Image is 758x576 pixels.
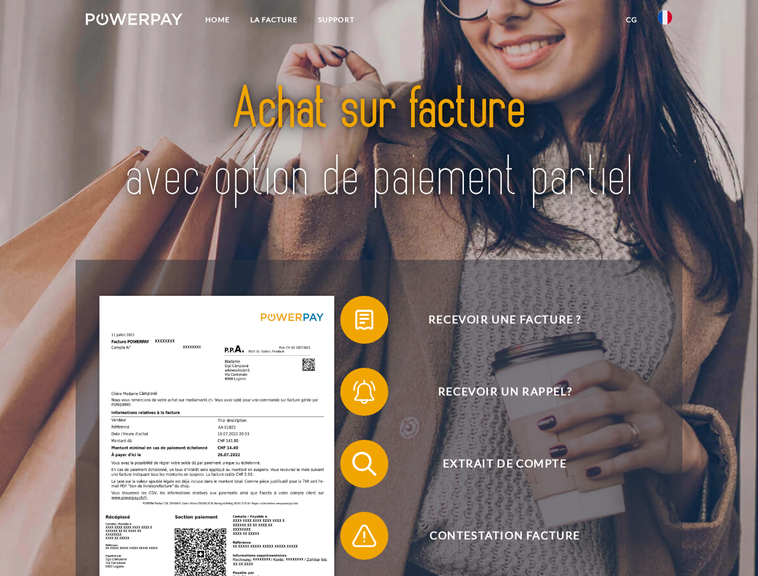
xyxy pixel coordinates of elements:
[349,521,379,551] img: qb_warning.svg
[340,440,652,488] button: Extrait de compte
[658,10,672,25] img: fr
[358,440,652,488] span: Extrait de compte
[340,512,652,560] button: Contestation Facture
[358,512,652,560] span: Contestation Facture
[195,9,240,31] a: Home
[240,9,308,31] a: LA FACTURE
[616,9,648,31] a: CG
[340,296,652,344] button: Recevoir une facture ?
[340,368,652,416] button: Recevoir un rappel?
[115,58,643,230] img: title-powerpay_fr.svg
[349,449,379,479] img: qb_search.svg
[349,305,379,335] img: qb_bill.svg
[358,368,652,416] span: Recevoir un rappel?
[86,13,182,25] img: logo-powerpay-white.svg
[308,9,365,31] a: Support
[349,377,379,407] img: qb_bell.svg
[358,296,652,344] span: Recevoir une facture ?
